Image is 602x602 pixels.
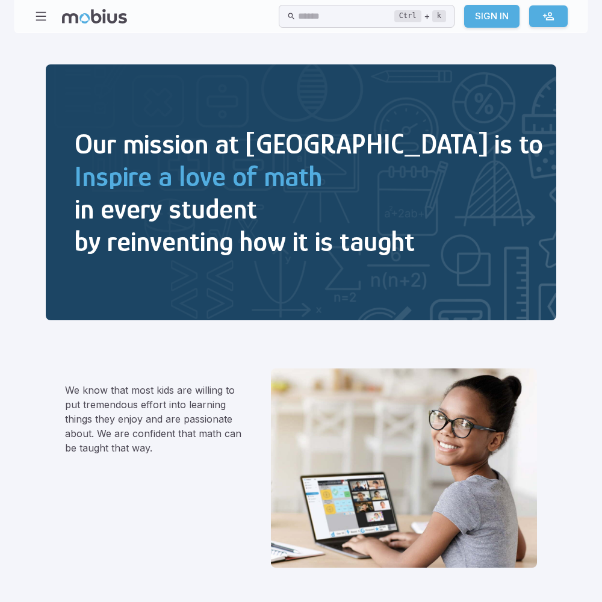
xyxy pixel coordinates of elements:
a: Sign In [464,5,520,28]
kbd: k [432,10,446,22]
h2: in every student [75,193,543,225]
div: + [394,9,446,23]
p: We know that most kids are willing to put tremendous effort into learning things they enjoy and a... [65,383,242,455]
img: We believe that learning math can and should be fun. [271,368,537,568]
img: Inspire [46,64,556,321]
h2: Our mission at [GEOGRAPHIC_DATA] is to [75,128,543,160]
h2: Inspire a love of math [75,160,543,193]
h2: by reinventing how it is taught [75,225,543,258]
kbd: Ctrl [394,10,421,22]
